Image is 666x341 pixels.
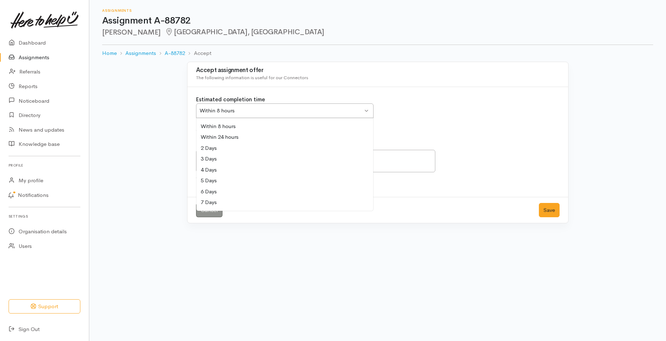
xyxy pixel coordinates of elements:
[196,132,373,143] div: Within 24 hours
[196,96,265,104] label: Estimated completion time
[9,212,80,221] h6: Settings
[196,75,308,81] span: The following information is useful for our Connectors
[196,175,373,186] div: 5 Days
[102,16,653,26] h1: Assignment A-88782
[196,164,373,175] div: 4 Days
[196,186,373,197] div: 6 Days
[196,67,560,74] h3: Accept assignment offer
[185,49,211,57] li: Accept
[196,203,222,218] a: Cancel
[165,49,185,57] a: A-88782
[165,27,324,36] span: [GEOGRAPHIC_DATA], [GEOGRAPHIC_DATA]
[102,45,653,62] nav: breadcrumb
[9,161,80,170] h6: Profile
[125,49,156,57] a: Assignments
[102,49,117,57] a: Home
[102,9,653,12] h6: Assignments
[9,299,80,314] button: Support
[200,107,363,115] div: Within 8 hours
[196,121,373,132] div: Within 8 hours
[196,197,373,208] div: 7 Days
[196,143,373,154] div: 2 Days
[539,203,560,218] button: Save
[196,153,373,164] div: 3 Days
[102,28,653,36] h2: [PERSON_NAME]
